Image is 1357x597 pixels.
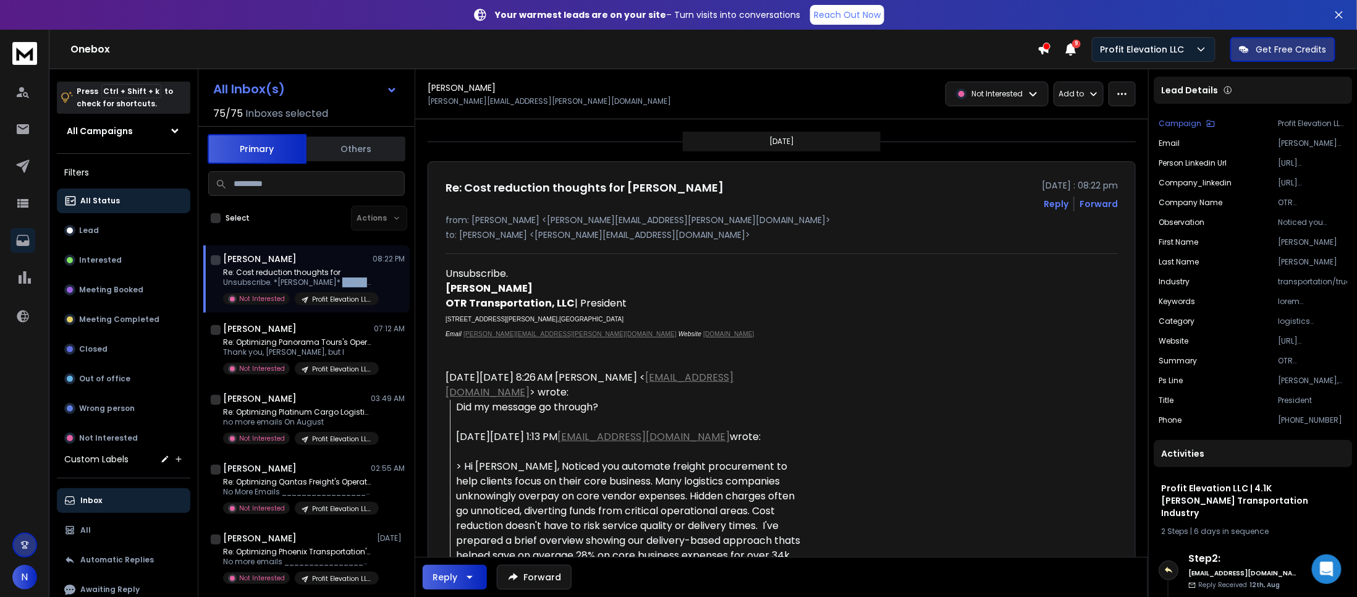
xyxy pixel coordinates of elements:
p: 02:55 AM [371,464,405,473]
p: [DATE] [377,533,405,543]
p: Profit Elevation LLC | 4.1K [PERSON_NAME] Transportation Industry [312,365,371,374]
p: no more emails On August [223,417,371,427]
button: Lead [57,218,190,243]
h6: Step 2 : [1188,551,1296,566]
p: Not Interested [239,504,285,513]
p: Profit Elevation LLC | 4.1K [PERSON_NAME] Transportation Industry [312,574,371,583]
span: 2 Steps [1161,526,1188,536]
p: 08:22 PM [373,254,405,264]
p: Get Free Credits [1256,43,1327,56]
p: Meeting Completed [79,315,159,324]
p: Not Interested [239,434,285,443]
p: Email [1159,138,1180,148]
p: [DATE] : 08:22 pm [1042,179,1118,192]
p: Campaign [1159,119,1201,129]
p: logistics companies [1278,316,1347,326]
font: [STREET_ADDRESS][PERSON_NAME], [446,316,559,323]
a: Reach Out Now [810,5,884,25]
p: Phone [1159,415,1182,425]
p: Keywords [1159,297,1195,307]
p: Profit Elevation LLC [1100,43,1189,56]
button: N [12,565,37,590]
p: [DATE] [769,137,794,146]
p: Wrong person [79,404,135,413]
div: Reply [433,571,457,583]
p: transportation/trucking/railroad [1278,277,1347,287]
p: website [1159,336,1188,346]
h1: [PERSON_NAME] [223,532,297,544]
p: No More Emails ________________________________ From: [223,487,371,497]
p: Not Interested [239,294,285,303]
p: lorem ipsumdolorsita, consectetur adipiscing elitsed, doei-temporinc utlabore, etdolorem aliquaen... [1278,297,1347,307]
i: Email [446,331,462,337]
button: Forward [497,565,572,590]
h3: Inboxes selected [245,106,328,121]
p: Person Linkedin Url [1159,158,1227,168]
button: All Campaigns [57,119,190,143]
p: Meeting Booked [79,285,143,295]
h1: Profit Elevation LLC | 4.1K [PERSON_NAME] Transportation Industry [1161,482,1345,519]
a: [EMAIL_ADDRESS][DOMAIN_NAME] [557,430,730,444]
p: Observation [1159,218,1204,227]
p: Profit Elevation LLC | 4.1K [PERSON_NAME] Transportation Industry [312,434,371,444]
div: Activities [1154,440,1352,467]
a: [EMAIL_ADDRESS][DOMAIN_NAME] [446,370,733,399]
button: Meeting Completed [57,307,190,332]
button: Campaign [1159,119,1215,129]
button: Reply [423,565,487,590]
p: [PERSON_NAME][EMAIL_ADDRESS][PERSON_NAME][DOMAIN_NAME] [428,96,671,106]
p: [PHONE_NUMBER] [1278,415,1347,425]
h1: Re: Cost reduction thoughts for [PERSON_NAME] [446,179,724,197]
a: [DOMAIN_NAME] [703,331,755,337]
p: Profit Elevation LLC | 4.1K [PERSON_NAME] Transportation Industry [1278,119,1347,129]
p: Profit Elevation LLC | 4.1K [PERSON_NAME] Transportation Industry [312,295,371,304]
span: [GEOGRAPHIC_DATA] [559,316,624,323]
h1: [PERSON_NAME] [428,82,496,94]
button: Primary [208,134,306,164]
p: Not Interested [972,89,1023,99]
p: Unsubscribe. *[PERSON_NAME]* *OTR Transportation, [223,277,371,287]
p: Press to check for shortcuts. [77,85,173,110]
div: Forward [1080,198,1118,210]
p: Ps Line [1159,376,1183,386]
p: Add to [1059,89,1084,99]
span: 6 days in sequence [1194,526,1269,536]
p: from: [PERSON_NAME] <[PERSON_NAME][EMAIL_ADDRESS][PERSON_NAME][DOMAIN_NAME]> [446,214,1118,226]
p: Profit Elevation LLC | 4.1K [PERSON_NAME] Transportation Industry [312,504,371,514]
p: Category [1159,316,1194,326]
h1: All Campaigns [67,125,133,137]
h1: [PERSON_NAME] [223,462,297,475]
p: Lead [79,226,99,235]
p: All [80,525,91,535]
p: Thank you, [PERSON_NAME], but I [223,347,371,357]
p: Reach Out Now [814,9,881,21]
p: Last Name [1159,257,1199,267]
p: All Status [80,196,120,206]
p: [PERSON_NAME] [1278,237,1347,247]
button: Get Free Credits [1230,37,1335,62]
h1: [PERSON_NAME] [223,392,297,405]
strong: Your warmest leads are on your site [495,9,666,21]
p: Automatic Replies [80,555,154,565]
p: Not Interested [239,574,285,583]
p: President [1278,396,1347,405]
button: Reply [1044,198,1068,210]
p: OTR Transportation specializes in providing customizable logistics solutions within the truck tra... [1278,356,1347,366]
p: company_linkedin [1159,178,1232,188]
p: 07:12 AM [374,324,405,334]
span: 12th, Aug [1249,580,1280,590]
p: title [1159,396,1173,405]
p: – Turn visits into conversations [495,9,800,21]
button: Inbox [57,488,190,513]
i: Website [678,331,701,337]
a: [PERSON_NAME][EMAIL_ADDRESS][PERSON_NAME][DOMAIN_NAME] [463,331,677,337]
p: [URL][DOMAIN_NAME] [1278,178,1347,188]
button: All Inbox(s) [203,77,407,101]
p: Lead Details [1161,84,1218,96]
p: Not Interested [239,364,285,373]
button: Meeting Booked [57,277,190,302]
div: [DATE][DATE] 8:26 AM [PERSON_NAME] < > wrote: [446,370,806,400]
p: OTR Transportation [1278,198,1347,208]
